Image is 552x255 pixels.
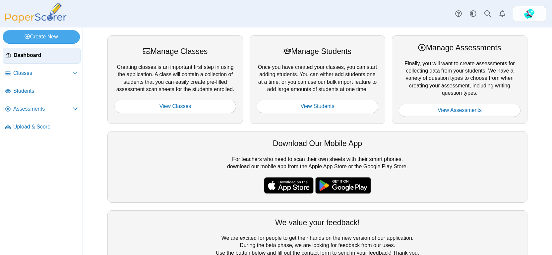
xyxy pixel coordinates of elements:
[3,83,81,99] a: Students
[524,9,535,19] span: Lisa Wenzel
[399,42,521,53] div: Manage Assessments
[13,105,73,113] span: Assessments
[495,7,510,21] a: Alerts
[114,46,236,57] div: Manage Classes
[107,35,243,124] div: Creating classes is an important first step in using the application. A class will contain a coll...
[114,100,236,113] a: View Classes
[257,46,378,57] div: Manage Students
[114,138,521,149] div: Download Our Mobile App
[114,217,521,228] div: We value your feedback!
[3,3,69,23] img: PaperScorer
[3,48,81,64] a: Dashboard
[13,123,78,130] span: Upload & Score
[264,177,314,194] img: apple-store-badge.svg
[399,104,521,117] a: View Assessments
[524,9,535,19] img: ps.J06lXw6dMDxQieRt
[107,131,527,203] div: For teachers who need to scan their own sheets with their smart phones, download our mobile app f...
[3,66,81,81] a: Classes
[3,101,81,117] a: Assessments
[250,35,385,124] div: Once you have created your classes, you can start adding students. You can either add students on...
[13,70,73,77] span: Classes
[13,87,78,95] span: Students
[315,177,371,194] img: google-play-badge.png
[513,6,546,22] a: ps.J06lXw6dMDxQieRt
[3,119,81,135] a: Upload & Score
[3,30,80,43] a: Create New
[14,52,78,59] span: Dashboard
[392,35,527,124] div: Finally, you will want to create assessments for collecting data from your students. We have a va...
[3,18,69,24] a: PaperScorer
[257,100,378,113] a: View Students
